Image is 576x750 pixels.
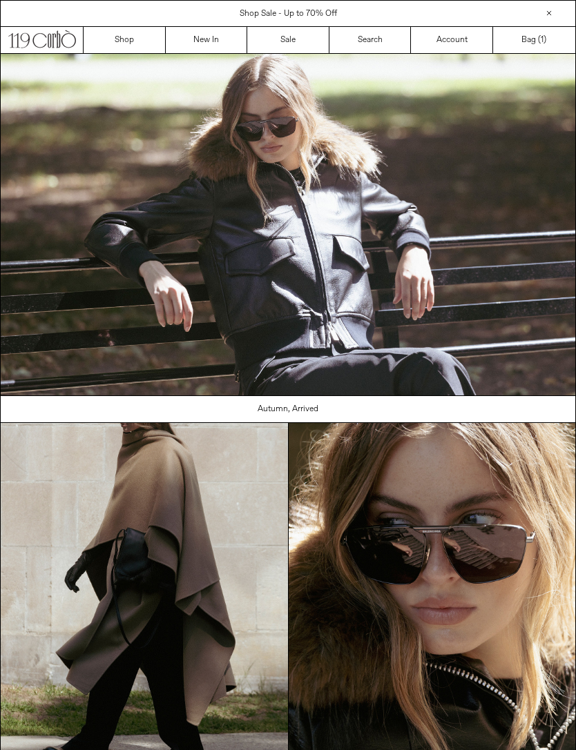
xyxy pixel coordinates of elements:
[329,27,412,53] a: Search
[541,34,546,46] span: )
[1,396,576,422] a: Autumn, Arrived
[84,27,166,53] a: Shop
[240,8,337,19] a: Shop Sale - Up to 70% Off
[411,27,493,53] a: Account
[541,34,544,46] span: 1
[493,27,575,53] a: Bag ()
[166,27,248,53] a: New In
[247,27,329,53] a: Sale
